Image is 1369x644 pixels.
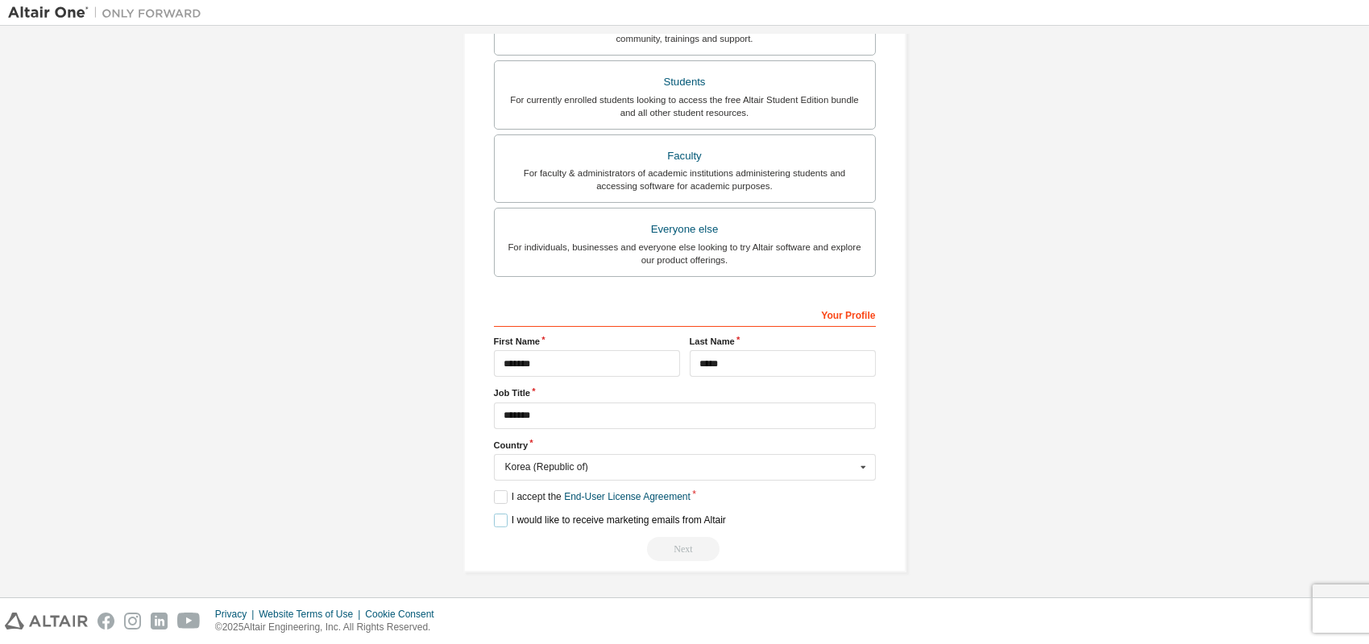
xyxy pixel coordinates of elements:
[97,613,114,630] img: facebook.svg
[259,608,365,621] div: Website Terms of Use
[494,301,876,327] div: Your Profile
[124,613,141,630] img: instagram.svg
[215,608,259,621] div: Privacy
[494,490,691,504] label: I accept the
[151,613,168,630] img: linkedin.svg
[494,537,876,561] div: Email already exists
[494,386,876,399] label: Job Title
[690,335,876,348] label: Last Name
[494,439,876,452] label: Country
[8,5,209,21] img: Altair One
[504,93,865,119] div: For currently enrolled students looking to access the free Altair Student Edition bundle and all ...
[215,621,444,634] p: © 2025 Altair Engineering, Inc. All Rights Reserved.
[504,145,865,167] div: Faculty
[365,608,443,621] div: Cookie Consent
[504,241,865,266] div: For individuals, businesses and everyone else looking to try Altair software and explore our prod...
[494,514,726,527] label: I would like to receive marketing emails from Altair
[505,462,856,472] div: Korea (Republic of)
[504,218,865,241] div: Everyone else
[494,335,680,348] label: First Name
[504,71,865,93] div: Students
[177,613,201,630] img: youtube.svg
[5,613,88,630] img: altair_logo.svg
[504,167,865,192] div: For faculty & administrators of academic institutions administering students and accessing softwa...
[564,491,691,502] a: End-User License Agreement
